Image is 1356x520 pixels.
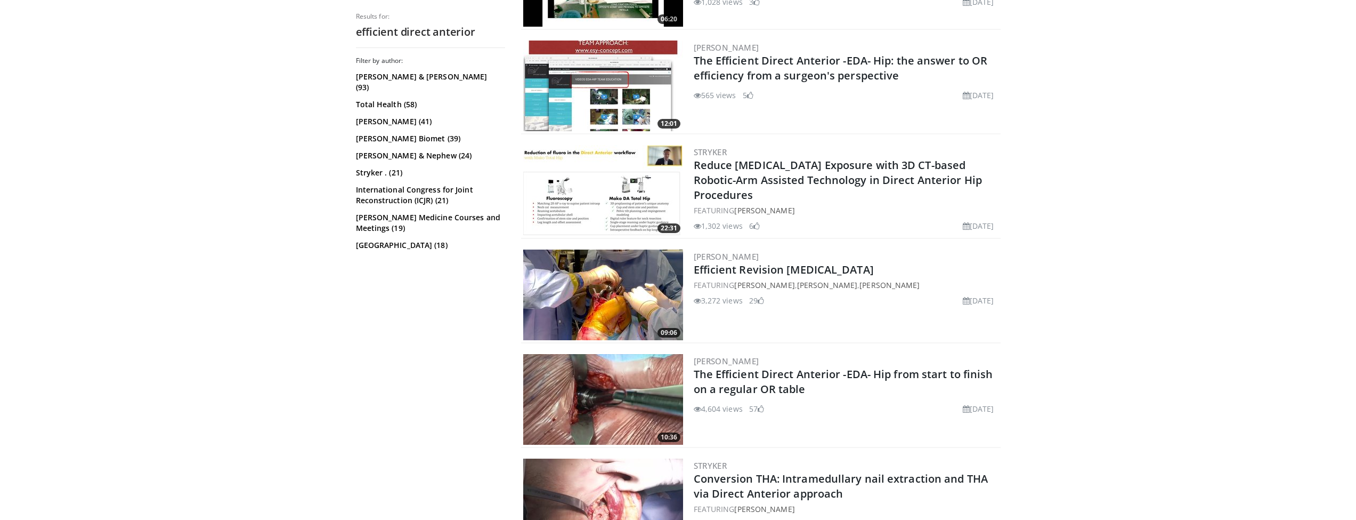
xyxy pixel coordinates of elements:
[657,119,680,129] span: 12:01
[356,185,502,206] a: International Congress for Joint Reconstruction (ICJR) (21)
[356,240,502,251] a: [GEOGRAPHIC_DATA] (18)
[797,280,857,290] a: [PERSON_NAME]
[657,328,680,338] span: 09:06
[963,403,994,414] li: [DATE]
[523,145,683,236] a: 22:31
[356,150,502,161] a: [PERSON_NAME] & Nephew (24)
[694,205,998,216] div: FEATURING
[356,25,505,39] h2: efficient direct anterior
[356,12,505,21] p: Results for:
[523,250,683,340] img: e00b193b-db12-4463-8e78-081f3d7147c5.300x170_q85_crop-smart_upscale.jpg
[694,460,727,471] a: Stryker
[694,279,998,291] div: FEATURING , ,
[523,250,683,340] a: 09:06
[694,53,988,83] a: The Efficient Direct Anterior -EDA- Hip: the answer to OR efficiency from a surgeon's perspective
[523,354,683,445] img: 0811ecf1-a533-4d0f-85f9-ea783f2baf04.300x170_q85_crop-smart_upscale.jpg
[694,356,759,366] a: [PERSON_NAME]
[734,280,794,290] a: [PERSON_NAME]
[694,158,982,202] a: Reduce [MEDICAL_DATA] Exposure with 3D CT-based Robotic-Arm Assisted Technology in Direct Anterio...
[694,503,998,515] div: FEATURING
[356,99,502,110] a: Total Health (58)
[963,220,994,231] li: [DATE]
[734,205,794,215] a: [PERSON_NAME]
[963,295,994,306] li: [DATE]
[694,147,727,157] a: Stryker
[734,504,794,514] a: [PERSON_NAME]
[657,433,680,442] span: 10:36
[356,167,502,178] a: Stryker . (21)
[694,471,988,501] a: Conversion THA: Intramedullary nail extraction and THA via Direct Anterior approach
[694,90,736,101] li: 565 views
[657,14,680,24] span: 06:20
[356,133,502,144] a: [PERSON_NAME] Biomet (39)
[356,212,502,234] a: [PERSON_NAME] Medicine Courses and Meetings (19)
[694,295,743,306] li: 3,272 views
[694,42,759,53] a: [PERSON_NAME]
[356,71,502,93] a: [PERSON_NAME] & [PERSON_NAME] (93)
[694,403,743,414] li: 4,604 views
[523,41,683,131] img: 9b385c59-7548-422b-9730-c1faa0d987e0.300x170_q85_crop-smart_upscale.jpg
[694,367,993,396] a: The Efficient Direct Anterior -EDA- Hip from start to finish on a regular OR table
[749,295,764,306] li: 29
[523,145,683,236] img: 5bd7167b-0b9e-40b5-a7c8-0d290fcaa9fb.300x170_q85_crop-smart_upscale.jpg
[523,41,683,131] a: 12:01
[694,220,743,231] li: 1,302 views
[356,116,502,127] a: [PERSON_NAME] (41)
[356,57,505,65] h3: Filter by author:
[749,403,764,414] li: 57
[523,354,683,445] a: 10:36
[694,262,874,277] a: Efficient Revision [MEDICAL_DATA]
[749,220,760,231] li: 6
[694,251,759,262] a: [PERSON_NAME]
[859,280,920,290] a: [PERSON_NAME]
[963,90,994,101] li: [DATE]
[743,90,753,101] li: 5
[657,223,680,233] span: 22:31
